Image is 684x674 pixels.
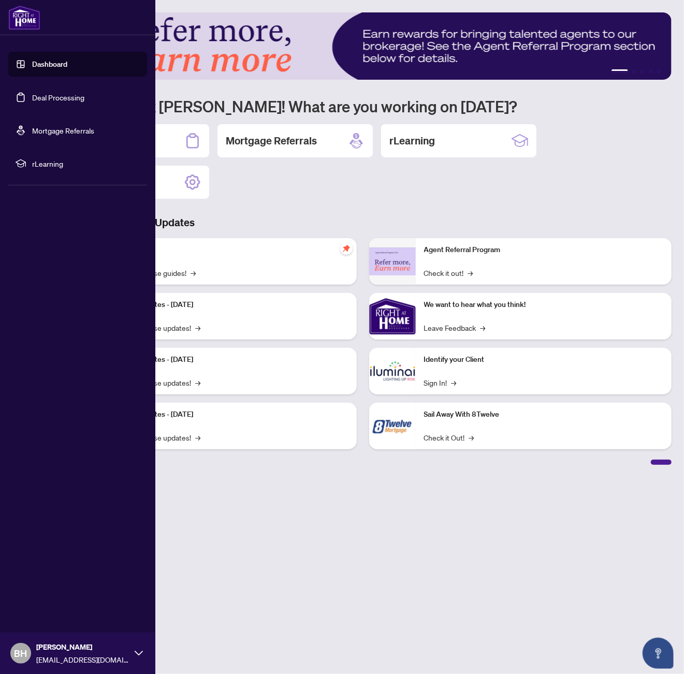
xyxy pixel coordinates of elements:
span: pushpin [340,242,353,255]
span: → [469,432,474,443]
a: Leave Feedback→ [424,322,486,333]
img: logo [8,5,40,30]
button: Open asap [643,638,674,669]
h1: Welcome back [PERSON_NAME]! What are you working on [DATE]? [54,96,672,116]
h3: Brokerage & Industry Updates [54,215,672,230]
p: Self-Help [109,244,348,256]
span: [EMAIL_ADDRESS][DOMAIN_NAME] [36,654,129,665]
a: Deal Processing [32,93,84,102]
p: Platform Updates - [DATE] [109,354,348,365]
span: BH [14,646,27,661]
span: → [191,267,196,279]
h2: Mortgage Referrals [226,134,317,148]
span: → [452,377,457,388]
span: → [468,267,473,279]
span: → [195,377,200,388]
p: We want to hear what you think! [424,299,664,311]
img: Slide 0 [54,12,672,80]
img: Agent Referral Program [369,247,416,276]
span: → [481,322,486,333]
a: Mortgage Referrals [32,126,94,135]
img: We want to hear what you think! [369,293,416,340]
button: 3 [641,69,645,74]
a: Check it Out!→ [424,432,474,443]
p: Identify your Client [424,354,664,365]
button: 1 [612,69,628,74]
h2: rLearning [389,134,435,148]
a: Check it out!→ [424,267,473,279]
a: Sign In!→ [424,377,457,388]
p: Sail Away With 8Twelve [424,409,664,420]
p: Agent Referral Program [424,244,664,256]
span: rLearning [32,158,140,169]
span: → [195,322,200,333]
span: [PERSON_NAME] [36,641,129,653]
a: Dashboard [32,60,67,69]
button: 4 [649,69,653,74]
img: Identify your Client [369,348,416,394]
p: Platform Updates - [DATE] [109,299,348,311]
button: 5 [657,69,661,74]
p: Platform Updates - [DATE] [109,409,348,420]
span: → [195,432,200,443]
img: Sail Away With 8Twelve [369,403,416,449]
button: 2 [632,69,636,74]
